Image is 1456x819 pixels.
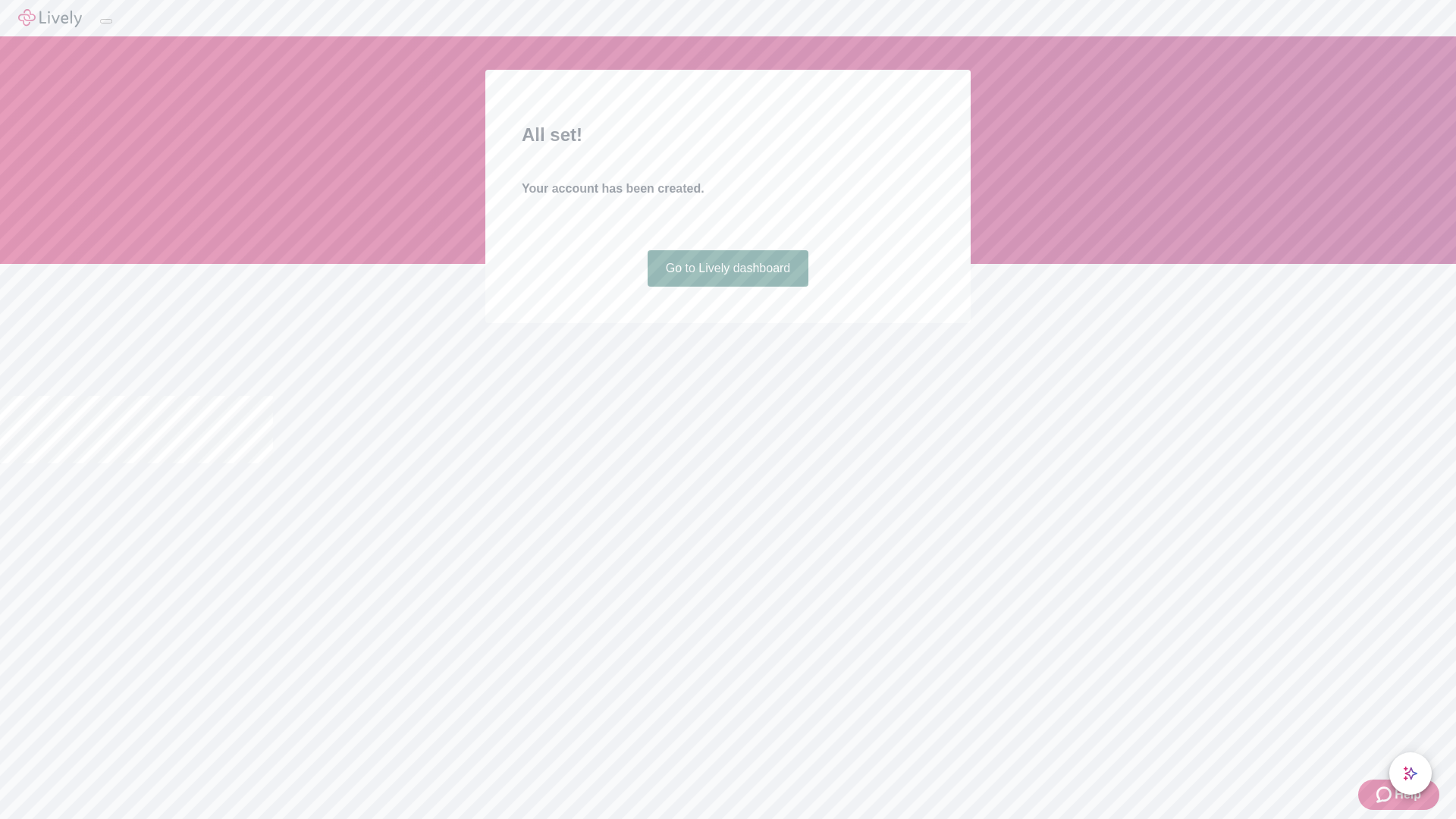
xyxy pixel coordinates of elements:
[522,121,934,149] h2: All set!
[1358,780,1439,810] button: Zendesk support iconHelp
[648,250,809,287] a: Go to Lively dashboard
[100,19,112,24] button: Log out
[522,180,934,198] h4: Your account has been created.
[18,9,82,27] img: Lively
[1395,786,1421,804] span: Help
[1389,752,1432,795] button: chat
[1376,786,1395,804] svg: Zendesk support icon
[1403,766,1418,781] svg: Lively AI Assistant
